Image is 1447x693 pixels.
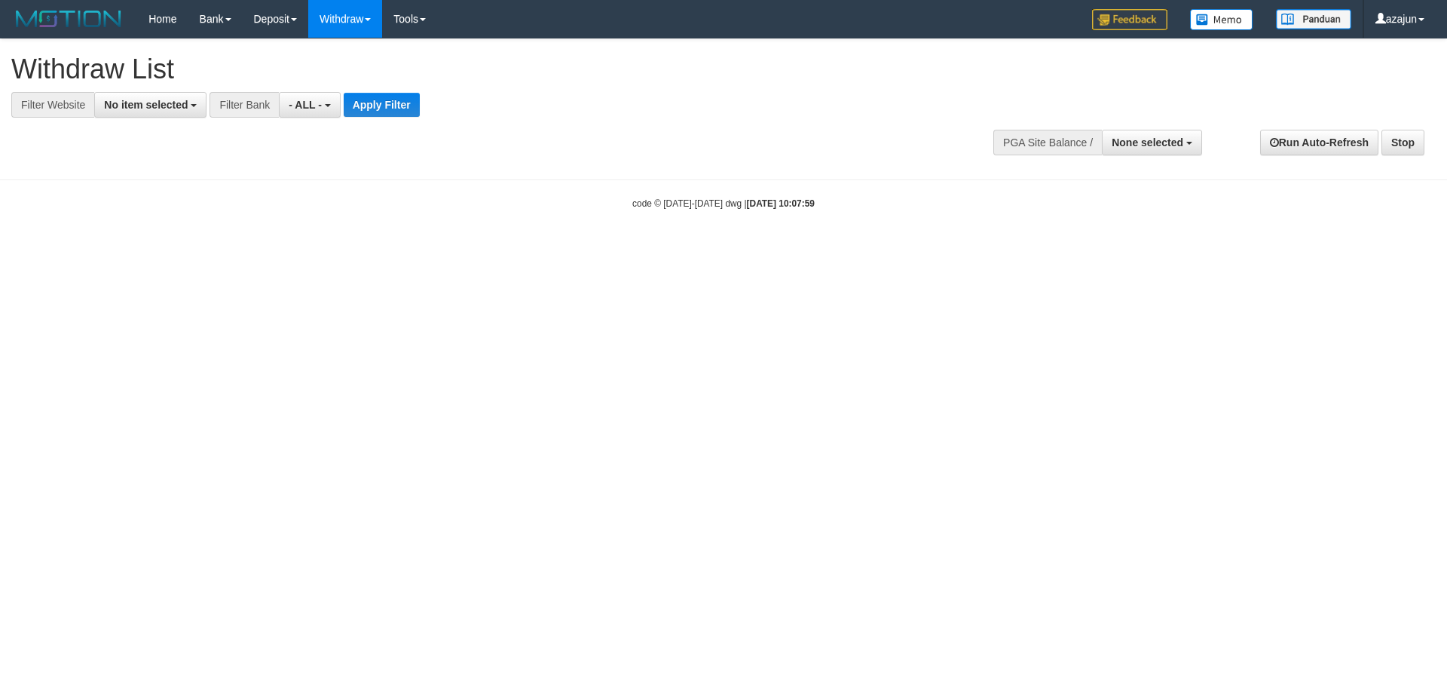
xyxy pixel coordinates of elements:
[1102,130,1202,155] button: None selected
[11,92,94,118] div: Filter Website
[104,99,188,111] span: No item selected
[344,93,420,117] button: Apply Filter
[1260,130,1378,155] a: Run Auto-Refresh
[1190,9,1253,30] img: Button%20Memo.svg
[632,198,815,209] small: code © [DATE]-[DATE] dwg |
[11,8,126,30] img: MOTION_logo.png
[279,92,340,118] button: - ALL -
[210,92,279,118] div: Filter Bank
[11,54,950,84] h1: Withdraw List
[747,198,815,209] strong: [DATE] 10:07:59
[993,130,1102,155] div: PGA Site Balance /
[289,99,322,111] span: - ALL -
[1381,130,1424,155] a: Stop
[1112,136,1183,149] span: None selected
[94,92,206,118] button: No item selected
[1092,9,1167,30] img: Feedback.jpg
[1276,9,1351,29] img: panduan.png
